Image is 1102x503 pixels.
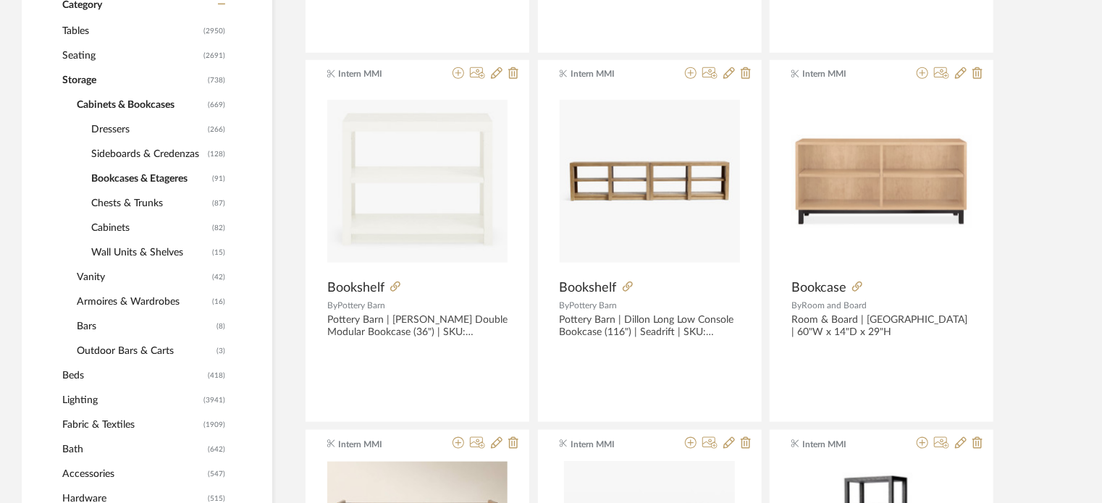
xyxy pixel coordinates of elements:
span: (1909) [203,413,225,436]
span: Bookcases & Etageres [91,166,209,191]
span: Intern MMI [339,67,430,80]
img: Bookshelf [327,100,508,262]
span: (642) [208,438,225,461]
span: Room and Board [802,301,867,310]
span: (15) [212,241,225,264]
span: Armoires & Wardrobes [77,289,209,314]
span: Accessories [62,462,204,486]
span: Wall Units & Shelves [91,240,209,265]
div: 0 [560,91,740,272]
span: Intern MMI [571,67,662,80]
span: (418) [208,364,225,387]
div: Pottery Barn | Dillon Long Low Console Bookcase (116") | Seadrift | SKU: 9696834 [560,314,740,339]
span: Intern MMI [571,438,662,451]
span: (8) [216,315,225,338]
span: Bath [62,437,204,462]
span: Cabinets [91,216,209,240]
img: Bookshelf [560,100,740,262]
div: Room & Board | [GEOGRAPHIC_DATA] | 60"W x 14"D x 29"H [791,314,972,339]
span: (2691) [203,44,225,67]
span: Pottery Barn [570,301,618,310]
span: (669) [208,93,225,117]
span: Pottery Barn [337,301,385,310]
span: Cabinets & Bookcases [77,93,204,117]
div: 0 [327,91,508,272]
span: Chests & Trunks [91,191,209,216]
span: (91) [212,167,225,190]
span: Outdoor Bars & Carts [77,339,213,363]
span: Intern MMI [803,438,894,451]
span: Beds [62,363,204,388]
span: (266) [208,118,225,141]
img: Bookcase [791,135,972,228]
span: Seating [62,43,200,68]
span: (128) [208,143,225,166]
span: (42) [212,266,225,289]
span: Bookcase [791,280,846,296]
div: 0 [791,91,972,272]
span: Intern MMI [803,67,894,80]
span: Vanity [77,265,209,289]
span: Intern MMI [339,438,430,451]
span: By [327,301,337,310]
span: (16) [212,290,225,313]
span: Bars [77,314,213,339]
div: Pottery Barn | [PERSON_NAME] Double Modular Bookcase (36") | SKU: 4735823 [327,314,508,339]
span: Tables [62,19,200,43]
span: Fabric & Textiles [62,413,200,437]
span: Sideboards & Credenzas [91,142,204,166]
span: (547) [208,462,225,486]
span: By [791,301,802,310]
span: Lighting [62,388,200,413]
span: Storage [62,68,204,93]
span: Dressers [91,117,204,142]
span: (82) [212,216,225,240]
span: Bookshelf [560,280,617,296]
span: By [560,301,570,310]
span: Bookshelf [327,280,384,296]
span: (3) [216,339,225,363]
span: (87) [212,192,225,215]
span: (2950) [203,20,225,43]
span: (738) [208,69,225,92]
span: (3941) [203,389,225,412]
